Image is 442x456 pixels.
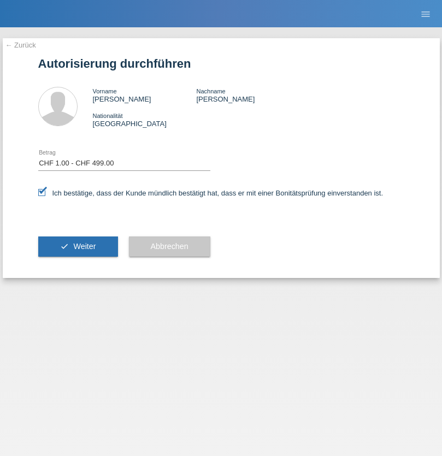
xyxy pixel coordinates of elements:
[415,10,437,17] a: menu
[38,189,384,197] label: Ich bestätige, dass der Kunde mündlich bestätigt hat, dass er mit einer Bonitätsprüfung einversta...
[93,87,197,103] div: [PERSON_NAME]
[38,57,404,70] h1: Autorisierung durchführen
[93,88,117,94] span: Vorname
[196,87,300,103] div: [PERSON_NAME]
[5,41,36,49] a: ← Zurück
[93,112,123,119] span: Nationalität
[151,242,188,251] span: Abbrechen
[129,236,210,257] button: Abbrechen
[60,242,69,251] i: check
[38,236,118,257] button: check Weiter
[196,88,225,94] span: Nachname
[73,242,96,251] span: Weiter
[93,111,197,128] div: [GEOGRAPHIC_DATA]
[420,9,431,20] i: menu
